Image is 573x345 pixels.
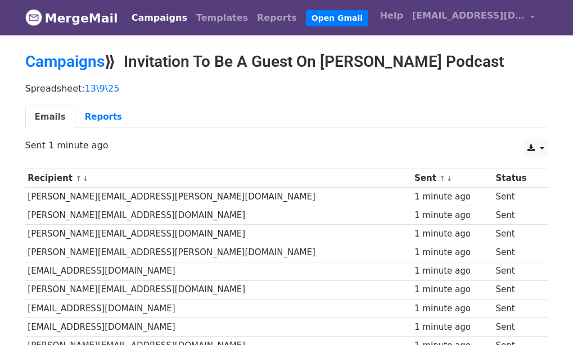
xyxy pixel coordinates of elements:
[25,52,548,71] h2: ⟫ Invitation To Be A Guest On [PERSON_NAME] Podcast
[493,317,541,336] td: Sent
[25,280,412,299] td: [PERSON_NAME][EMAIL_ADDRESS][DOMAIN_NAME]
[306,10,368,26] a: Open Gmail
[446,174,453,183] a: ↓
[414,321,490,334] div: 1 minute ago
[414,190,490,203] div: 1 minute ago
[412,9,525,22] span: [EMAIL_ADDRESS][DOMAIN_NAME]
[25,243,412,262] td: [PERSON_NAME][EMAIL_ADDRESS][PERSON_NAME][DOMAIN_NAME]
[25,225,412,243] td: [PERSON_NAME][EMAIL_ADDRESS][DOMAIN_NAME]
[25,262,412,280] td: [EMAIL_ADDRESS][DOMAIN_NAME]
[493,243,541,262] td: Sent
[493,280,541,299] td: Sent
[493,169,541,188] th: Status
[414,302,490,315] div: 1 minute ago
[25,6,118,30] a: MergeMail
[25,9,42,26] img: MergeMail logo
[493,206,541,225] td: Sent
[25,317,412,336] td: [EMAIL_ADDRESS][DOMAIN_NAME]
[127,7,192,29] a: Campaigns
[25,206,412,225] td: [PERSON_NAME][EMAIL_ADDRESS][DOMAIN_NAME]
[85,83,120,94] a: 13\9\25
[25,106,75,129] a: Emails
[25,83,548,94] p: Spreadsheet:
[493,299,541,317] td: Sent
[412,169,493,188] th: Sent
[252,7,301,29] a: Reports
[25,139,548,151] p: Sent 1 minute ago
[414,265,490,278] div: 1 minute ago
[408,4,539,31] a: [EMAIL_ADDRESS][DOMAIN_NAME]
[414,209,490,222] div: 1 minute ago
[493,188,541,206] td: Sent
[25,299,412,317] td: [EMAIL_ADDRESS][DOMAIN_NAME]
[25,169,412,188] th: Recipient
[25,188,412,206] td: [PERSON_NAME][EMAIL_ADDRESS][PERSON_NAME][DOMAIN_NAME]
[414,228,490,240] div: 1 minute ago
[414,246,490,259] div: 1 minute ago
[75,174,82,183] a: ↑
[83,174,89,183] a: ↓
[439,174,445,183] a: ↑
[192,7,252,29] a: Templates
[376,4,408,27] a: Help
[75,106,132,129] a: Reports
[25,52,105,71] a: Campaigns
[493,262,541,280] td: Sent
[414,283,490,296] div: 1 minute ago
[493,225,541,243] td: Sent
